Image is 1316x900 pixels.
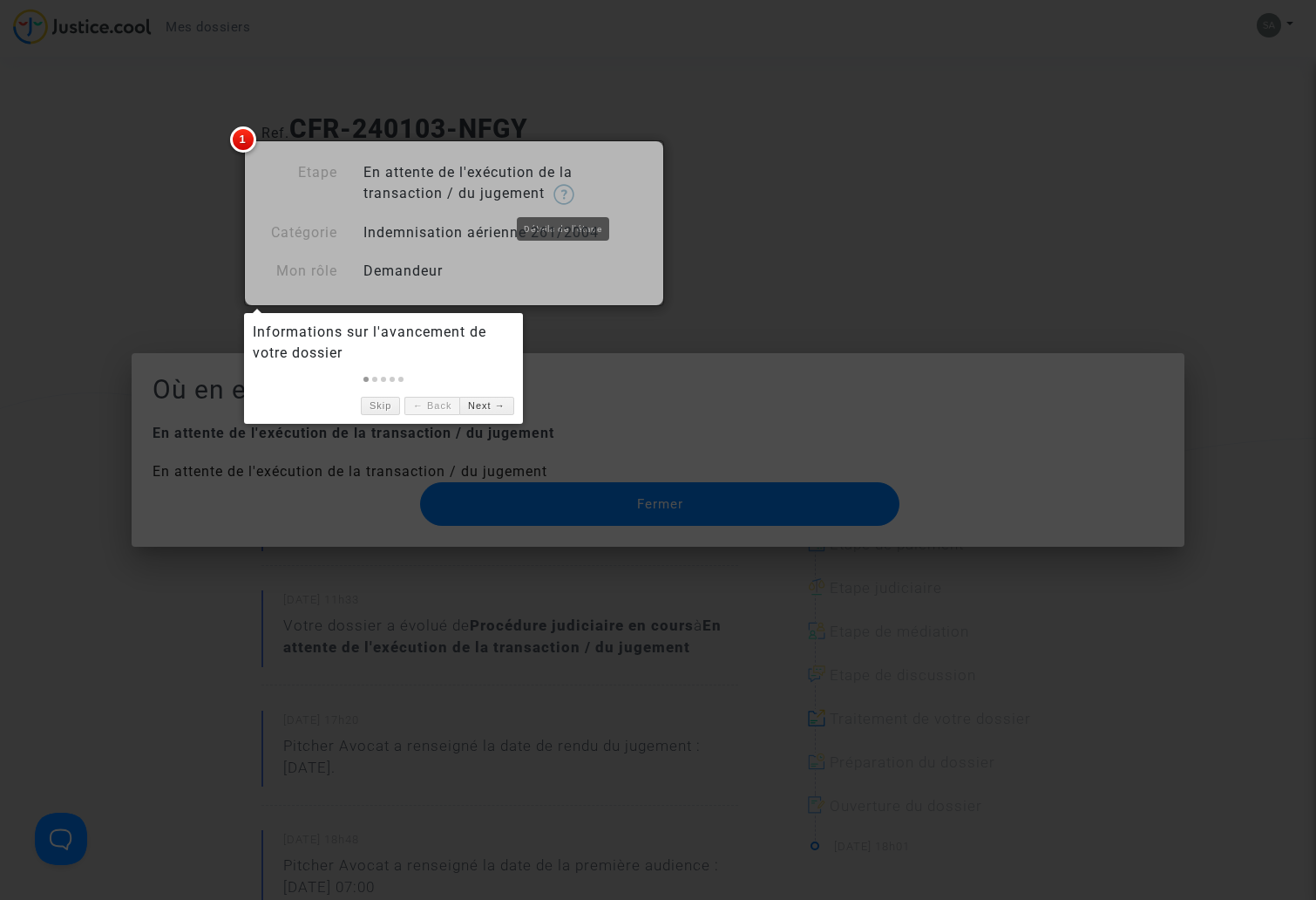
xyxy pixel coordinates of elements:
div: Catégorie [248,222,351,243]
div: Informations sur l'avancement de votre dossier [253,322,514,364]
div: Etape [248,162,351,205]
a: ← Back [404,397,459,415]
div: Mon rôle [248,261,351,282]
a: Next → [459,397,513,415]
div: En attente de l'exécution de la transaction / du jugement [350,162,658,205]
img: help.svg [553,184,574,205]
span: 1 [230,126,256,153]
div: Indemnisation aérienne 261/2004 [350,222,658,243]
a: Skip [361,397,400,415]
div: Demandeur [350,261,658,282]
